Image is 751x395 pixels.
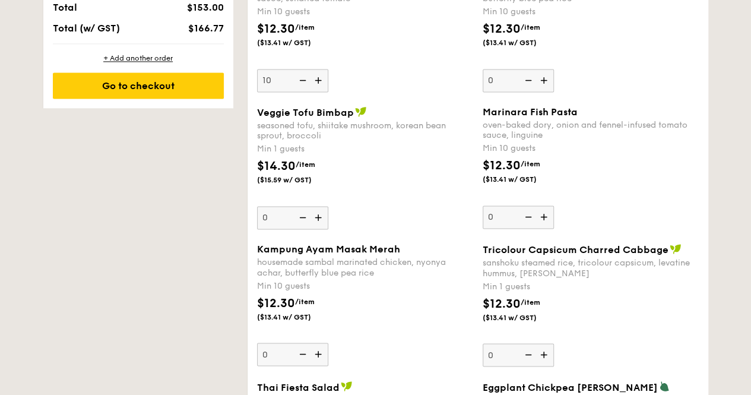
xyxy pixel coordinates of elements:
[670,244,682,254] img: icon-vegan.f8ff3823.svg
[483,106,578,118] span: Marinara Fish Pasta
[257,206,328,229] input: Veggie Tofu Bimbapseasoned tofu, shiitake mushroom, korean bean sprout, broccoliMin 1 guests$14.3...
[257,143,473,155] div: Min 1 guests
[521,23,540,31] span: /item
[53,23,120,34] span: Total (w/ GST)
[310,69,328,91] img: icon-add.58712e84.svg
[483,159,521,173] span: $12.30
[186,2,223,13] span: $153.00
[257,381,340,393] span: Thai Fiesta Salad
[518,343,536,366] img: icon-reduce.1d2dbef1.svg
[483,38,563,48] span: ($13.41 w/ GST)
[483,280,699,292] div: Min 1 guests
[257,107,354,118] span: Veggie Tofu Bimbap
[518,206,536,228] img: icon-reduce.1d2dbef1.svg
[257,69,328,92] input: Tuscan Garlic Cream White Fishsanshoku steamed rice, traditional garlic cream sauce, sundried tom...
[310,206,328,229] img: icon-add.58712e84.svg
[483,343,554,366] input: Tricolour Capsicum Charred Cabbagesanshoku steamed rice, tricolour capsicum, levatine hummus, [PE...
[483,381,658,393] span: Eggplant Chickpea [PERSON_NAME]
[295,23,315,31] span: /item
[355,106,367,117] img: icon-vegan.f8ff3823.svg
[536,69,554,91] img: icon-add.58712e84.svg
[257,38,338,48] span: ($13.41 w/ GST)
[483,206,554,229] input: Marinara Fish Pastaoven-baked dory, onion and fennel-infused tomato sauce, linguineMin 10 guests$...
[483,244,668,255] span: Tricolour Capsicum Charred Cabbage
[483,6,699,18] div: Min 10 guests
[536,206,554,228] img: icon-add.58712e84.svg
[536,343,554,366] img: icon-add.58712e84.svg
[293,206,310,229] img: icon-reduce.1d2dbef1.svg
[483,312,563,322] span: ($13.41 w/ GST)
[518,69,536,91] img: icon-reduce.1d2dbef1.svg
[257,257,473,277] div: housemade sambal marinated chicken, nyonya achar, butterfly blue pea rice
[293,343,310,365] img: icon-reduce.1d2dbef1.svg
[257,296,295,310] span: $12.30
[310,343,328,365] img: icon-add.58712e84.svg
[483,175,563,184] span: ($13.41 w/ GST)
[483,120,699,140] div: oven-baked dory, onion and fennel-infused tomato sauce, linguine
[188,23,223,34] span: $166.77
[341,381,353,391] img: icon-vegan.f8ff3823.svg
[257,22,295,36] span: $12.30
[521,298,540,306] span: /item
[257,244,400,255] span: Kampung Ayam Masak Merah
[295,297,315,305] span: /item
[257,6,473,18] div: Min 10 guests
[659,381,670,391] img: icon-vegetarian.fe4039eb.svg
[483,258,699,278] div: sanshoku steamed rice, tricolour capsicum, levatine hummus, [PERSON_NAME]
[483,296,521,311] span: $12.30
[257,175,338,185] span: ($15.59 w/ GST)
[521,160,540,168] span: /item
[257,312,338,321] span: ($13.41 w/ GST)
[53,72,224,99] div: Go to checkout
[483,22,521,36] span: $12.30
[257,343,328,366] input: Kampung Ayam Masak Merahhousemade sambal marinated chicken, nyonya achar, butterfly blue pea rice...
[257,280,473,292] div: Min 10 guests
[293,69,310,91] img: icon-reduce.1d2dbef1.svg
[257,121,473,141] div: seasoned tofu, shiitake mushroom, korean bean sprout, broccoli
[483,69,554,92] input: Thai Green [PERSON_NAME] Fishseared dory, thai style green [PERSON_NAME], butterfly blue pea rice...
[483,143,699,154] div: Min 10 guests
[53,53,224,63] div: + Add another order
[296,160,315,169] span: /item
[257,159,296,173] span: $14.30
[53,2,77,13] span: Total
